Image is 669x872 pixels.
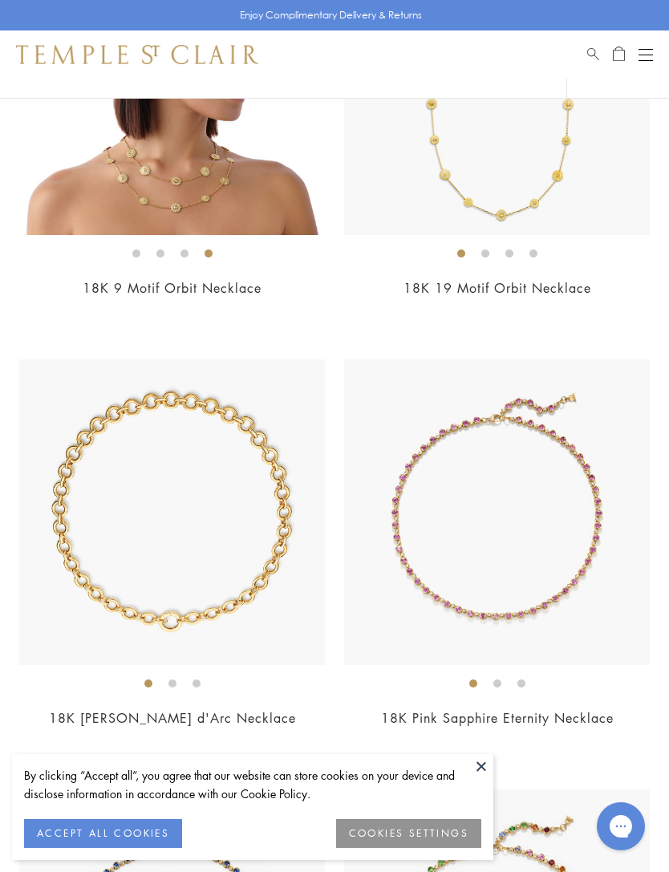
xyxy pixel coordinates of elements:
[24,819,182,848] button: ACCEPT ALL COOKIES
[403,279,591,297] a: 18K 19 Motif Orbit Necklace
[83,279,262,297] a: 18K 9 Motif Orbit Necklace
[344,359,650,665] img: 18K Pink Sapphire Eternity Necklace
[587,45,599,64] a: Search
[613,45,625,64] a: Open Shopping Bag
[336,819,481,848] button: COOKIES SETTINGS
[589,797,653,856] iframe: Gorgias live chat messenger
[639,45,653,64] button: Open navigation
[19,359,325,665] img: N78802-R11ARC
[381,709,614,727] a: 18K Pink Sapphire Eternity Necklace
[16,45,258,64] img: Temple St. Clair
[49,709,296,727] a: 18K [PERSON_NAME] d'Arc Necklace
[240,7,422,23] p: Enjoy Complimentary Delivery & Returns
[24,766,481,803] div: By clicking “Accept all”, you agree that our website can store cookies on your device and disclos...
